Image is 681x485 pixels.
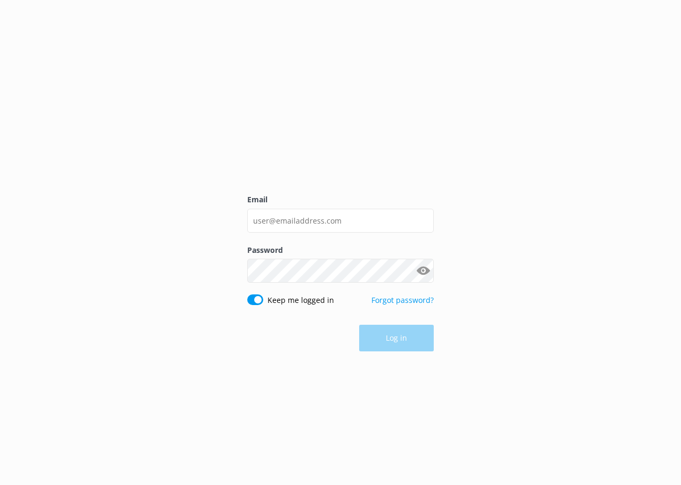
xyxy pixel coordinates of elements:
[267,294,334,306] label: Keep me logged in
[371,295,434,305] a: Forgot password?
[247,209,434,233] input: user@emailaddress.com
[412,260,434,282] button: Show password
[247,194,434,205] label: Email
[247,244,434,256] label: Password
